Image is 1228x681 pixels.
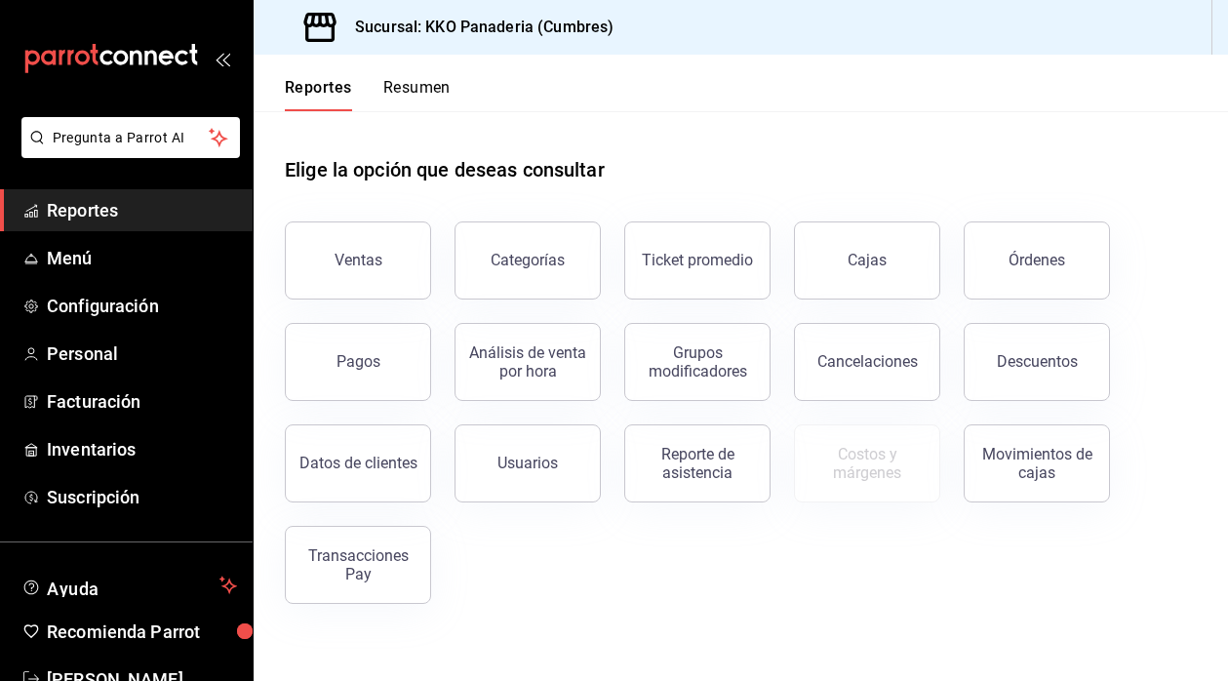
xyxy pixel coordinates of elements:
span: Facturación [47,388,237,415]
button: Órdenes [964,221,1110,300]
button: Descuentos [964,323,1110,401]
button: Ventas [285,221,431,300]
button: Resumen [383,78,451,111]
a: Pregunta a Parrot AI [14,141,240,162]
button: Cancelaciones [794,323,940,401]
span: Reportes [47,197,237,223]
button: Categorías [455,221,601,300]
button: Ticket promedio [624,221,771,300]
div: Usuarios [497,454,558,472]
div: Reporte de asistencia [637,445,758,482]
h1: Elige la opción que deseas consultar [285,155,605,184]
button: Datos de clientes [285,424,431,502]
button: open_drawer_menu [215,51,230,66]
span: Pregunta a Parrot AI [53,128,210,148]
div: Transacciones Pay [297,546,418,583]
div: Cajas [848,251,887,269]
div: Costos y márgenes [807,445,928,482]
span: Configuración [47,293,237,319]
div: Ventas [335,251,382,269]
button: Pregunta a Parrot AI [21,117,240,158]
div: Órdenes [1009,251,1065,269]
button: Movimientos de cajas [964,424,1110,502]
span: Menú [47,245,237,271]
button: Reportes [285,78,352,111]
button: Reporte de asistencia [624,424,771,502]
button: Grupos modificadores [624,323,771,401]
div: Ticket promedio [642,251,753,269]
div: Cancelaciones [817,352,918,371]
button: Análisis de venta por hora [455,323,601,401]
button: Contrata inventarios para ver este reporte [794,424,940,502]
button: Usuarios [455,424,601,502]
div: Movimientos de cajas [976,445,1097,482]
span: Recomienda Parrot [47,619,237,645]
div: Pagos [337,352,380,371]
span: Ayuda [47,574,212,597]
button: Transacciones Pay [285,526,431,604]
div: Descuentos [997,352,1078,371]
span: Suscripción [47,484,237,510]
div: Categorías [491,251,565,269]
span: Personal [47,340,237,367]
span: Inventarios [47,436,237,462]
button: Cajas [794,221,940,300]
button: Pagos [285,323,431,401]
h3: Sucursal: KKO Panaderia (Cumbres) [339,16,614,39]
div: Datos de clientes [299,454,417,472]
div: navigation tabs [285,78,451,111]
div: Grupos modificadores [637,343,758,381]
div: Análisis de venta por hora [467,343,588,381]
